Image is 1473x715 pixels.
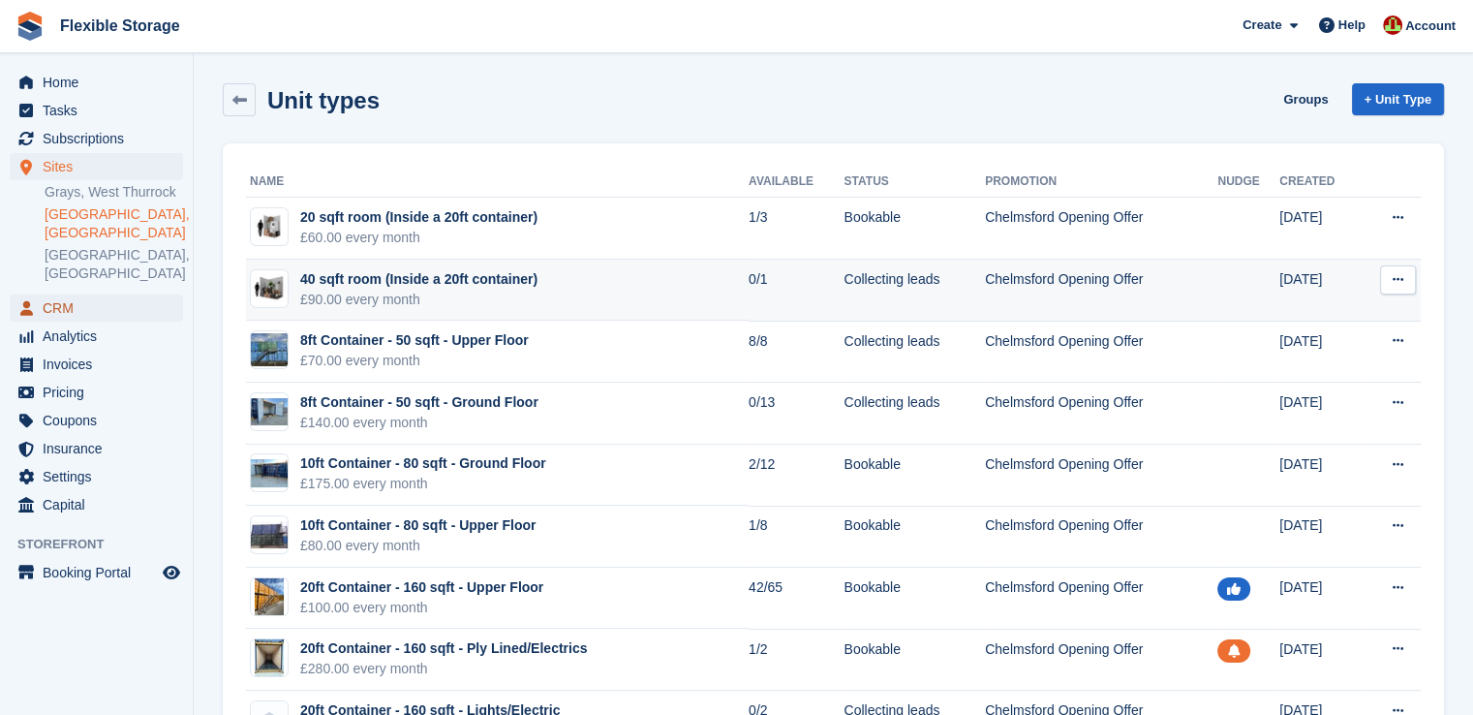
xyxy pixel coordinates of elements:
[749,260,844,322] td: 0/1
[10,125,183,152] a: menu
[255,577,284,616] img: 20ft%20Upper%20with%20staircase.JPG
[43,97,159,124] span: Tasks
[985,260,1217,322] td: Chelmsford Opening Offer
[300,638,587,659] div: 20ft Container - 160 sqft - Ply Lined/Electrics
[844,629,986,691] td: Bookable
[300,453,546,474] div: 10ft Container - 80 sqft - Ground Floor
[10,69,183,96] a: menu
[251,521,288,549] img: 10ft%20with%20stairs.jpeg
[43,435,159,462] span: Insurance
[251,333,288,366] img: IMG_2094b.JPG
[1279,198,1361,260] td: [DATE]
[10,463,183,490] a: menu
[43,69,159,96] span: Home
[1275,83,1335,115] a: Groups
[985,383,1217,445] td: Chelmsford Opening Offer
[844,506,986,568] td: Bookable
[749,198,844,260] td: 1/3
[251,459,288,487] img: IMG_3993.jpeg
[10,295,183,322] a: menu
[160,561,183,584] a: Preview store
[1279,167,1361,198] th: Created
[985,321,1217,383] td: Chelmsford Opening Offer
[844,260,986,322] td: Collecting leads
[43,407,159,434] span: Coupons
[1279,383,1361,445] td: [DATE]
[985,629,1217,691] td: Chelmsford Opening Offer
[749,321,844,383] td: 8/8
[17,535,193,554] span: Storefront
[1217,167,1279,198] th: Nudge
[749,445,844,507] td: 2/12
[10,97,183,124] a: menu
[300,392,538,413] div: 8ft Container - 50 sqft - Ground Floor
[300,536,536,556] div: £80.00 every month
[1279,506,1361,568] td: [DATE]
[300,474,546,494] div: £175.00 every month
[985,506,1217,568] td: Chelmsford Opening Offer
[300,228,537,248] div: £60.00 every month
[985,568,1217,630] td: Chelmsford Opening Offer
[844,445,986,507] td: Bookable
[43,295,159,322] span: CRM
[844,568,986,630] td: Bookable
[1338,16,1366,35] span: Help
[1279,321,1361,383] td: [DATE]
[1352,83,1444,115] a: + Unit Type
[45,205,183,242] a: [GEOGRAPHIC_DATA], [GEOGRAPHIC_DATA]
[985,445,1217,507] td: Chelmsford Opening Offer
[45,183,183,202] a: Grays, West Thurrock
[10,323,183,350] a: menu
[43,125,159,152] span: Subscriptions
[1279,568,1361,630] td: [DATE]
[251,398,288,426] img: IMG_3988.jpeg
[844,321,986,383] td: Collecting leads
[844,383,986,445] td: Collecting leads
[749,167,844,198] th: Available
[1405,16,1456,36] span: Account
[251,213,288,241] img: 20-sqft-unit.jpg
[844,198,986,260] td: Bookable
[300,351,529,371] div: £70.00 every month
[43,351,159,378] span: Invoices
[1279,260,1361,322] td: [DATE]
[43,463,159,490] span: Settings
[10,491,183,518] a: menu
[251,274,288,302] img: 40-sqft-unit.jpg
[300,207,537,228] div: 20 sqft room (Inside a 20ft container)
[10,351,183,378] a: menu
[985,198,1217,260] td: Chelmsford Opening Offer
[985,167,1217,198] th: Promotion
[300,577,543,598] div: 20ft Container - 160 sqft - Upper Floor
[43,323,159,350] span: Analytics
[52,10,188,42] a: Flexible Storage
[1279,445,1361,507] td: [DATE]
[267,87,380,113] h2: Unit types
[43,153,159,180] span: Sites
[300,269,537,290] div: 40 sqft room (Inside a 20ft container)
[15,12,45,41] img: stora-icon-8386f47178a22dfd0bd8f6a31ec36ba5ce8667c1dd55bd0f319d3a0aa187defe.svg
[749,568,844,630] td: 42/65
[43,491,159,518] span: Capital
[749,629,844,691] td: 1/2
[246,167,749,198] th: Name
[10,435,183,462] a: menu
[45,246,183,283] a: [GEOGRAPHIC_DATA], [GEOGRAPHIC_DATA]
[300,330,529,351] div: 8ft Container - 50 sqft - Upper Floor
[43,559,159,586] span: Booking Portal
[1383,16,1402,35] img: David Jones
[300,290,537,310] div: £90.00 every month
[300,515,536,536] div: 10ft Container - 80 sqft - Upper Floor
[844,167,986,198] th: Status
[255,638,284,677] img: IMG_0365.jpeg
[10,153,183,180] a: menu
[10,379,183,406] a: menu
[749,383,844,445] td: 0/13
[300,659,587,679] div: £280.00 every month
[1243,16,1281,35] span: Create
[1279,629,1361,691] td: [DATE]
[43,379,159,406] span: Pricing
[10,407,183,434] a: menu
[300,598,543,618] div: £100.00 every month
[10,559,183,586] a: menu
